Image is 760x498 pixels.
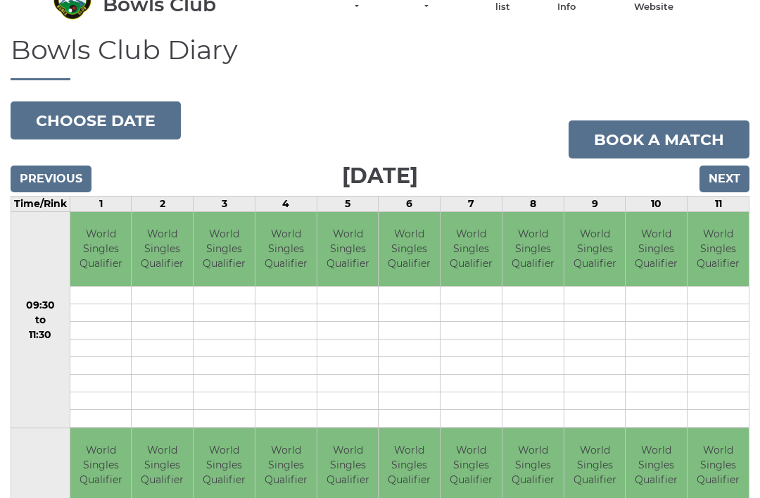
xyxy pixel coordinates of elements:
[688,197,749,212] td: 11
[194,197,255,212] td: 3
[379,212,440,286] td: World Singles Qualifier
[441,197,502,212] td: 7
[132,197,194,212] td: 2
[11,101,181,139] button: Choose date
[688,212,749,286] td: World Singles Qualifier
[699,166,749,192] input: Next
[379,197,441,212] td: 6
[564,212,626,286] td: World Singles Qualifier
[441,212,502,286] td: World Singles Qualifier
[70,197,132,212] td: 1
[502,212,564,286] td: World Singles Qualifier
[564,197,626,212] td: 9
[255,197,317,212] td: 4
[11,35,749,81] h1: Bowls Club Diary
[569,120,749,158] a: Book a match
[626,212,687,286] td: World Singles Qualifier
[11,197,70,212] td: Time/Rink
[132,212,193,286] td: World Singles Qualifier
[70,212,132,286] td: World Singles Qualifier
[11,212,70,428] td: 09:30 to 11:30
[317,197,379,212] td: 5
[255,212,317,286] td: World Singles Qualifier
[317,212,379,286] td: World Singles Qualifier
[11,166,91,192] input: Previous
[502,197,564,212] td: 8
[194,212,255,286] td: World Singles Qualifier
[626,197,688,212] td: 10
